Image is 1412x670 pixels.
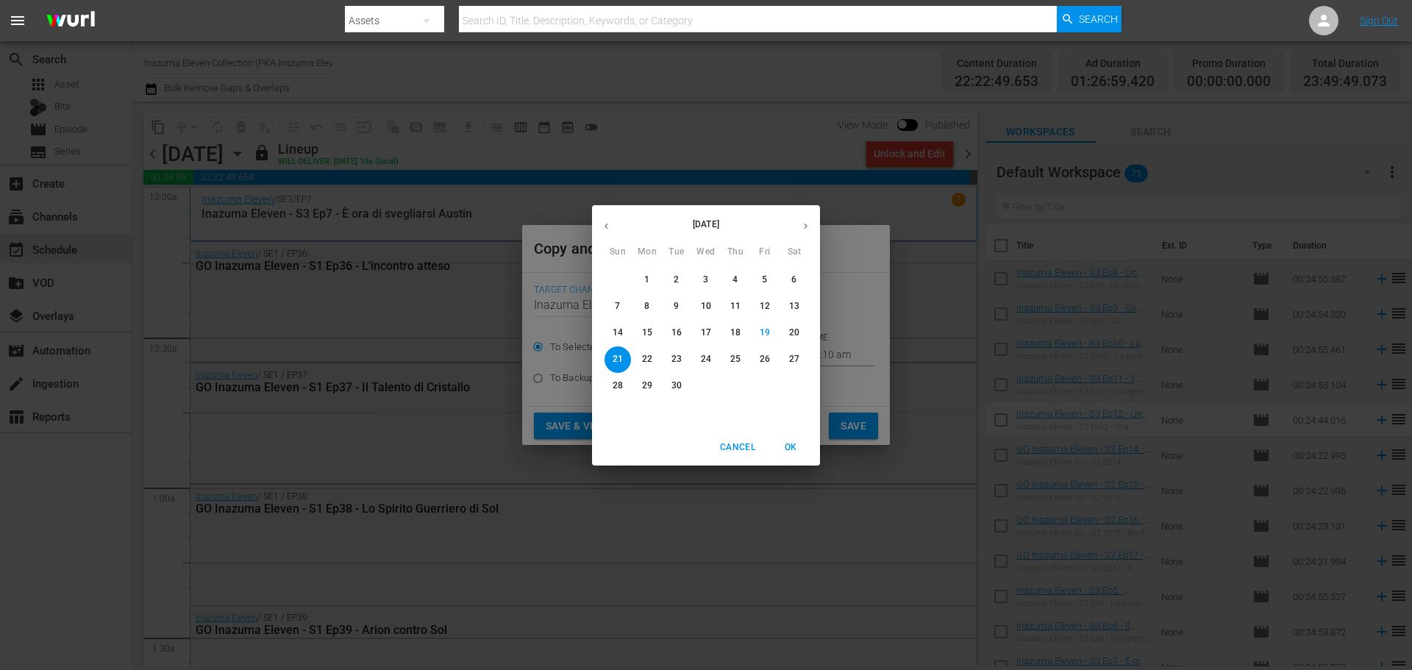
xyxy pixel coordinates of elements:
[722,320,749,346] button: 18
[701,300,711,313] p: 10
[767,435,814,460] button: OK
[732,274,738,286] p: 4
[703,274,708,286] p: 3
[701,353,711,366] p: 24
[714,435,761,460] button: Cancel
[789,353,799,366] p: 27
[752,293,778,320] button: 12
[781,320,807,346] button: 20
[781,346,807,373] button: 27
[671,327,682,339] p: 16
[722,245,749,260] span: Thu
[613,353,623,366] p: 21
[674,300,679,313] p: 9
[693,346,719,373] button: 24
[1360,15,1398,26] a: Sign Out
[693,245,719,260] span: Wed
[720,440,755,455] span: Cancel
[634,267,660,293] button: 1
[613,379,623,392] p: 28
[634,245,660,260] span: Mon
[752,245,778,260] span: Fri
[671,353,682,366] p: 23
[752,346,778,373] button: 26
[789,327,799,339] p: 20
[762,274,767,286] p: 5
[693,293,719,320] button: 10
[722,267,749,293] button: 4
[663,293,690,320] button: 9
[9,12,26,29] span: menu
[605,373,631,399] button: 28
[674,274,679,286] p: 2
[781,267,807,293] button: 6
[634,293,660,320] button: 8
[789,300,799,313] p: 13
[730,327,741,339] p: 18
[642,379,652,392] p: 29
[671,379,682,392] p: 30
[760,300,770,313] p: 12
[781,293,807,320] button: 13
[701,327,711,339] p: 17
[621,218,791,231] p: [DATE]
[605,245,631,260] span: Sun
[634,320,660,346] button: 15
[1079,6,1118,32] span: Search
[663,245,690,260] span: Tue
[760,353,770,366] p: 26
[781,245,807,260] span: Sat
[722,293,749,320] button: 11
[615,300,620,313] p: 7
[730,353,741,366] p: 25
[644,300,649,313] p: 8
[663,373,690,399] button: 30
[605,346,631,373] button: 21
[644,274,649,286] p: 1
[663,320,690,346] button: 16
[760,327,770,339] p: 19
[642,353,652,366] p: 22
[605,293,631,320] button: 7
[773,440,808,455] span: OK
[752,320,778,346] button: 19
[730,300,741,313] p: 11
[663,267,690,293] button: 2
[634,346,660,373] button: 22
[35,4,106,38] img: ans4CAIJ8jUAAAAAAAAAAAAAAAAAAAAAAAAgQb4GAAAAAAAAAAAAAAAAAAAAAAAAJMjXAAAAAAAAAAAAAAAAAAAAAAAAgAT5G...
[634,373,660,399] button: 29
[791,274,796,286] p: 6
[613,327,623,339] p: 14
[663,346,690,373] button: 23
[693,267,719,293] button: 3
[642,327,652,339] p: 15
[752,267,778,293] button: 5
[693,320,719,346] button: 17
[605,320,631,346] button: 14
[722,346,749,373] button: 25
